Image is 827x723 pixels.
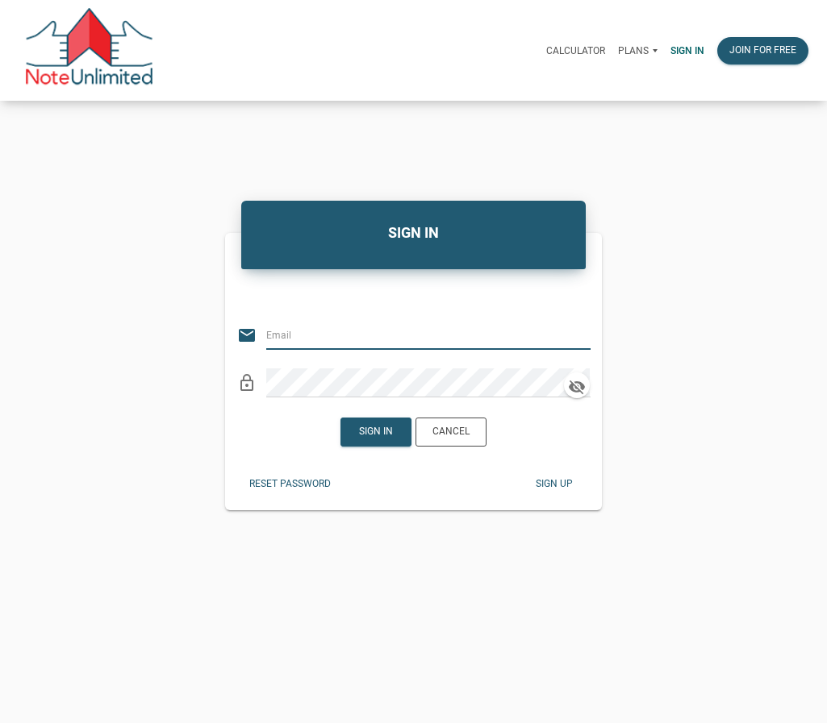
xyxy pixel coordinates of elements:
[670,45,704,56] p: Sign in
[540,29,612,73] a: Calculator
[536,477,573,492] div: Sign up
[359,425,393,439] div: Sign in
[24,8,154,93] img: NoteUnlimited
[546,45,605,56] p: Calculator
[519,471,590,498] button: Sign up
[612,29,664,73] a: Plans
[237,471,343,498] button: Reset password
[266,321,571,350] input: Email
[237,373,257,393] i: lock_outline
[340,418,411,447] button: Sign in
[612,31,664,70] button: Plans
[711,29,815,73] a: Join for free
[664,29,711,73] a: Sign in
[253,222,574,243] h4: SIGN IN
[729,44,796,58] div: Join for free
[416,418,487,447] button: Cancel
[249,477,331,492] div: Reset password
[618,45,649,56] p: Plans
[432,425,470,439] div: Cancel
[237,326,257,345] i: email
[717,37,808,64] button: Join for free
